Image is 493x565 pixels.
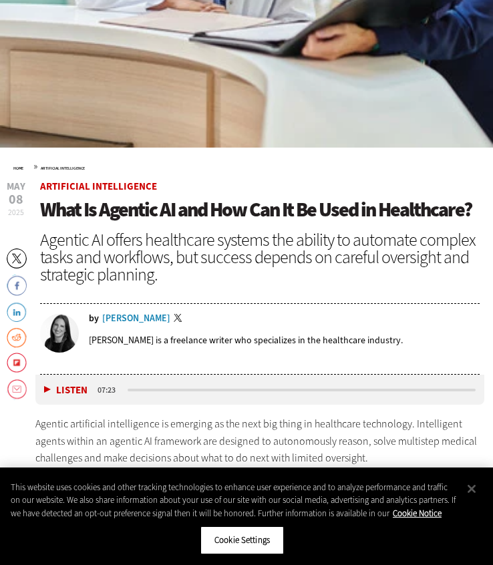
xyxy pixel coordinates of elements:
[44,385,88,395] button: Listen
[35,375,484,405] div: media player
[8,207,24,218] span: 2025
[40,196,472,223] span: What Is Agentic AI and How Can It Be Used in Healthcare?
[11,481,458,520] div: This website uses cookies and other tracking technologies to enhance user experience and to analy...
[457,474,486,504] button: Close
[40,314,79,353] img: Erin Laviola
[174,314,186,325] a: Twitter
[89,334,403,347] p: [PERSON_NAME] is a freelance writer who specializes in the healthcare industry.
[40,180,157,193] a: Artificial Intelligence
[102,314,170,323] a: [PERSON_NAME]
[89,314,99,323] span: by
[41,166,85,171] a: Artificial Intelligence
[200,526,284,554] button: Cookie Settings
[13,166,23,171] a: Home
[35,415,484,467] p: Agentic artificial intelligence is emerging as the next big thing in healthcare technology. Intel...
[13,161,480,172] div: »
[7,182,25,192] span: May
[40,231,480,283] div: Agentic AI offers healthcare systems the ability to automate complex tasks and workflows, but suc...
[393,508,442,519] a: More information about your privacy
[7,193,25,206] span: 08
[96,384,126,396] div: duration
